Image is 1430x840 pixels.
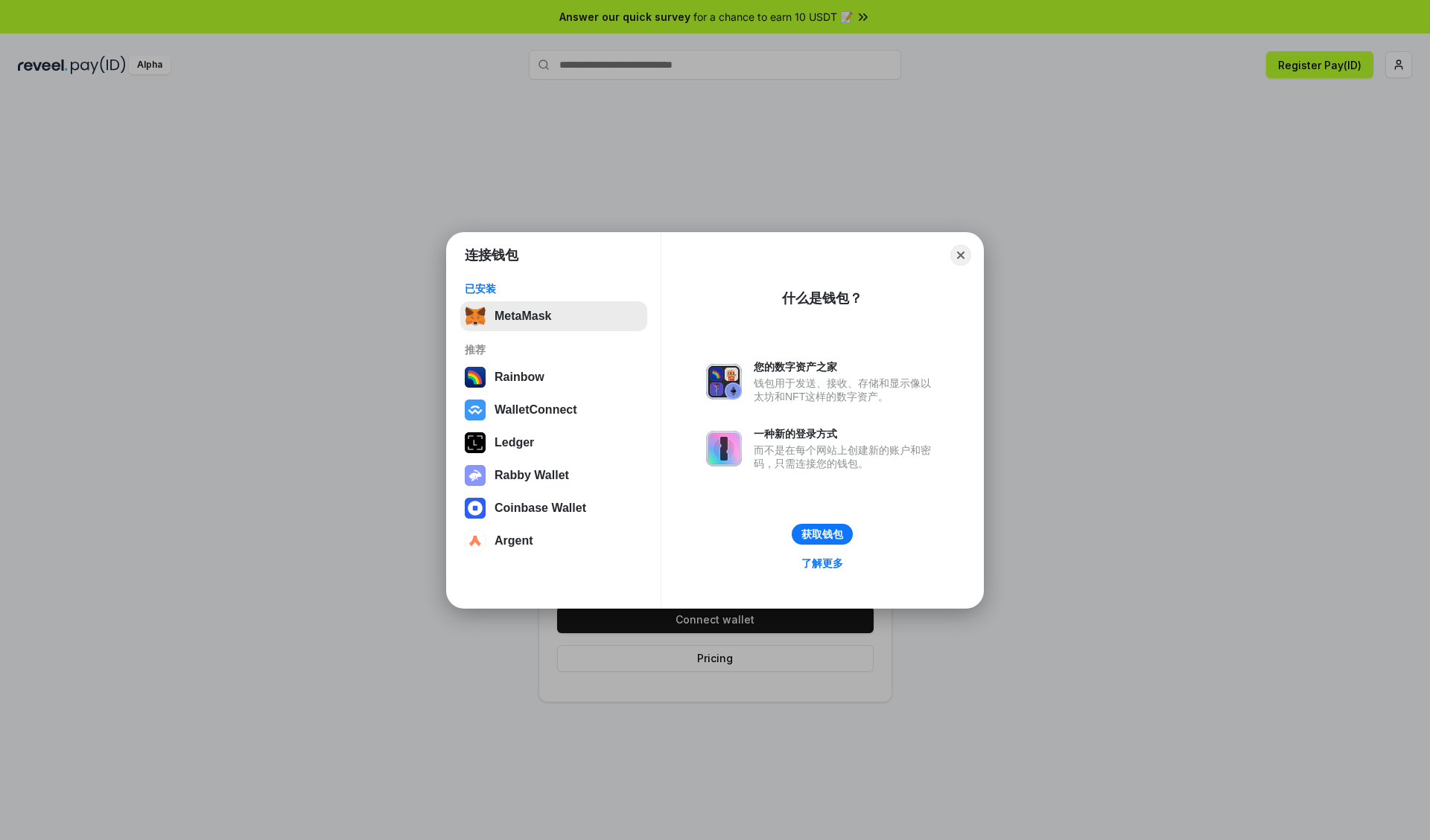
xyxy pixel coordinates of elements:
[801,528,843,541] div: 获取钱包
[465,465,486,486] img: svg+xml,%3Csvg%20xmlns%3D%22http%3A%2F%2Fwww.w3.org%2F2000%2Fsvg%22%20fill%3D%22none%22%20viewBox...
[460,362,647,392] button: Rainbow
[495,436,534,449] div: Ledger
[465,498,486,519] img: svg+xml,%3Csvg%20width%3D%2228%22%20height%3D%2228%22%20viewBox%3D%220%200%2028%2028%22%20fill%3D...
[460,526,647,556] button: Argent
[801,557,843,570] div: 了解更多
[460,461,647,490] button: Rabby Wallet
[460,395,647,425] button: WalletConnect
[460,493,647,523] button: Coinbase Wallet
[754,360,938,373] div: 您的数字资产之家
[465,306,486,327] img: svg+xml,%3Csvg%20fill%3D%22none%22%20height%3D%2233%22%20viewBox%3D%220%200%2035%2033%22%20width%...
[792,524,853,545] button: 获取钱包
[754,443,938,470] div: 而不是在每个网站上创建新的账户和密码，只需连接您的钱包。
[465,432,486,453] img: svg+xml,%3Csvg%20xmlns%3D%22http%3A%2F%2Fwww.w3.org%2F2000%2Fsvg%22%20width%3D%2228%22%20height%3...
[792,554,852,573] a: 了解更多
[465,246,518,264] h1: 连接钱包
[465,343,643,356] div: 推荐
[495,403,577,417] div: WalletConnect
[465,282,643,295] div: 已安装
[465,367,486,388] img: svg+xml,%3Csvg%20width%3D%22120%22%20height%3D%22120%22%20viewBox%3D%220%200%20120%20120%22%20fil...
[495,310,551,323] div: MetaMask
[495,534,533,548] div: Argent
[495,501,586,515] div: Coinbase Wallet
[465,530,486,551] img: svg+xml,%3Csvg%20width%3D%2228%22%20height%3D%2228%22%20viewBox%3D%220%200%2028%2028%22%20fill%3D...
[782,289,862,307] div: 什么是钱包？
[460,301,647,331] button: MetaMask
[495,469,569,482] div: Rabby Wallet
[465,400,486,420] img: svg+xml,%3Csvg%20width%3D%2228%22%20height%3D%2228%22%20viewBox%3D%220%200%2028%2028%22%20fill%3D...
[495,371,544,384] div: Rainbow
[460,428,647,458] button: Ledger
[950,245,971,266] button: Close
[706,364,742,400] img: svg+xml,%3Csvg%20xmlns%3D%22http%3A%2F%2Fwww.w3.org%2F2000%2Fsvg%22%20fill%3D%22none%22%20viewBox...
[706,431,742,467] img: svg+xml,%3Csvg%20xmlns%3D%22http%3A%2F%2Fwww.w3.org%2F2000%2Fsvg%22%20fill%3D%22none%22%20viewBox...
[754,376,938,403] div: 钱包用于发送、接收、存储和显示像以太坊和NFT这样的数字资产。
[754,427,938,440] div: 一种新的登录方式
